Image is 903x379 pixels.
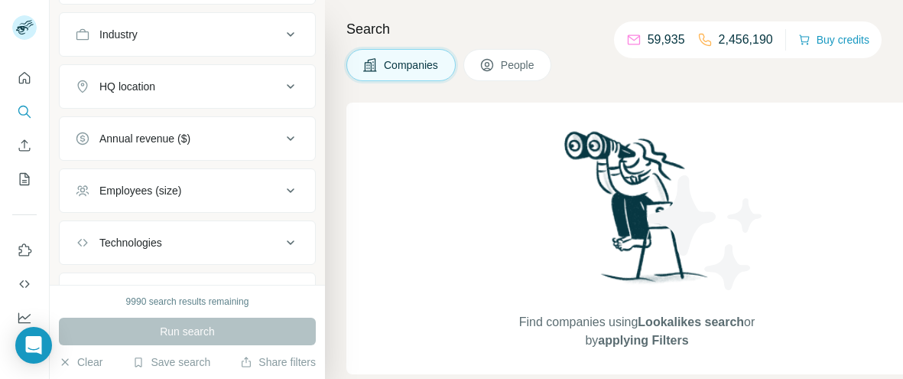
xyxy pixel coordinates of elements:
[12,304,37,332] button: Dashboard
[12,132,37,159] button: Enrich CSV
[638,315,744,328] span: Lookalikes search
[719,31,773,49] p: 2,456,190
[598,334,688,347] span: applying Filters
[12,338,37,365] button: Feedback
[12,165,37,193] button: My lists
[515,313,759,350] span: Find companies using or by
[346,18,885,40] h4: Search
[60,16,315,53] button: Industry
[15,327,52,364] div: Open Intercom Messenger
[798,29,869,51] button: Buy credits
[132,354,210,370] button: Save search
[60,224,315,261] button: Technologies
[99,27,138,42] div: Industry
[99,131,190,146] div: Annual revenue ($)
[60,276,315,313] button: Keywords
[648,31,685,49] p: 59,935
[126,295,249,309] div: 9990 search results remaining
[12,237,37,264] button: Use Surfe on LinkedIn
[12,64,37,92] button: Quick start
[60,172,315,209] button: Employees (size)
[60,68,315,105] button: HQ location
[99,183,181,198] div: Employees (size)
[557,127,716,298] img: Surfe Illustration - Woman searching with binoculars
[60,120,315,157] button: Annual revenue ($)
[12,270,37,298] button: Use Surfe API
[501,57,536,73] span: People
[99,79,155,94] div: HQ location
[99,235,162,250] div: Technologies
[384,57,440,73] span: Companies
[240,354,316,370] button: Share filters
[59,354,102,370] button: Clear
[637,164,775,302] img: Surfe Illustration - Stars
[12,98,37,126] button: Search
